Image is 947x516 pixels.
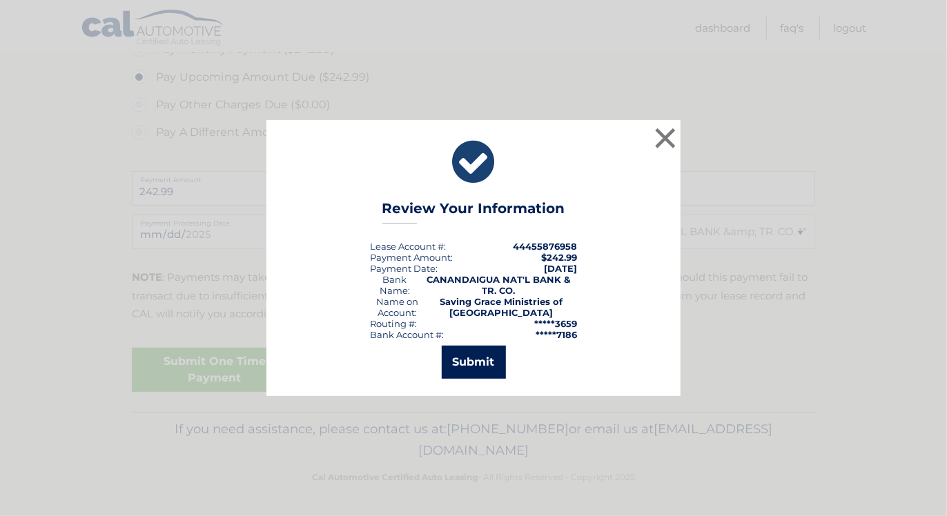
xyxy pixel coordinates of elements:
div: Bank Account #: [370,329,444,340]
button: Submit [442,346,506,379]
div: Routing #: [370,318,417,329]
span: $242.99 [541,252,577,263]
div: Lease Account #: [370,241,446,252]
span: Payment Date [370,263,436,274]
div: Bank Name: [370,274,420,296]
h3: Review Your Information [382,200,565,224]
button: × [652,124,679,152]
div: Payment Amount: [370,252,453,263]
span: [DATE] [544,263,577,274]
div: Name on Account: [370,296,425,318]
div: : [370,263,438,274]
strong: Saving Grace Ministries of [GEOGRAPHIC_DATA] [440,296,563,318]
strong: 44455876958 [513,241,577,252]
strong: CANANDAIGUA NAT'L BANK & TR. CO. [427,274,570,296]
